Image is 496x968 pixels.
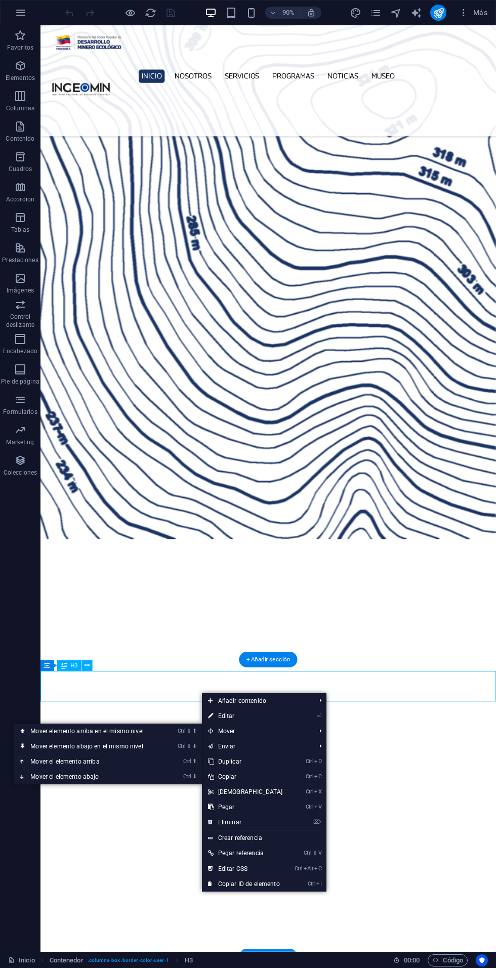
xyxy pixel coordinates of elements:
p: Columnas [6,104,35,112]
a: Ctrl⬇Mover el elemento abajo [14,769,163,784]
button: Código [428,954,468,966]
button: 90% [265,7,301,19]
a: Enviar [202,739,312,754]
div: + Añadir sección [239,949,297,964]
i: Ctrl [183,758,191,765]
i: Al redimensionar, ajustar el nivel de zoom automáticamente para ajustarse al dispositivo elegido. [307,8,316,17]
button: Usercentrics [476,954,488,966]
i: Ctrl [306,773,314,780]
i: AI Writer [410,7,422,19]
p: Elementos [6,74,35,82]
a: CtrlX[DEMOGRAPHIC_DATA] [202,784,289,799]
i: I [316,880,321,887]
a: Ctrl⇧⬆Mover elemento arriba en el mismo nivel [14,724,163,739]
p: Imágenes [7,286,34,294]
p: Pie de página [1,377,39,386]
a: CtrlCCopiar [202,769,289,784]
i: Ctrl [306,758,314,765]
i: ⬆ [192,758,197,765]
a: Ctrl⇧⬇Mover elemento abajo en el mismo nivel [14,739,163,754]
nav: breadcrumb [50,954,193,966]
span: Haz clic para seleccionar y doble clic para editar [185,954,193,966]
button: publish [430,5,446,21]
p: Colecciones [4,469,37,477]
i: C [314,865,321,872]
button: text_generator [410,7,422,19]
i: Navegador [390,7,402,19]
p: Encabezado [3,347,37,355]
i: Ctrl [304,850,312,856]
a: Haz clic para cancelar la selección y doble clic para abrir páginas [8,954,35,966]
a: Ctrl⇧VPegar referencia [202,846,289,861]
i: ⬇ [192,773,197,780]
i: V [314,804,321,810]
i: ⬆ [192,728,197,734]
p: Formularios [3,408,37,416]
a: CtrlAltCEditar CSS [202,861,289,876]
i: ⇧ [313,850,317,856]
i: ⌦ [313,819,321,825]
i: Ctrl [178,728,186,734]
span: Código [432,954,463,966]
i: D [314,758,321,765]
span: Más [459,8,487,18]
i: Ctrl [178,743,186,749]
i: Publicar [433,7,444,19]
p: Favoritos [7,44,33,52]
i: Ctrl [306,788,314,795]
i: Ctrl [183,773,191,780]
i: Volver a cargar página [145,7,156,19]
i: Alt [304,865,314,872]
div: + Añadir sección [239,652,297,667]
span: . columns-box .border-color-user-1 [88,954,169,966]
span: H3 [70,663,77,668]
i: V [318,850,321,856]
a: ⏎Editar [202,708,289,724]
span: Mover [202,724,312,739]
i: ⏎ [317,712,321,719]
i: Ctrl [306,804,314,810]
button: Haz clic para salir del modo de previsualización y seguir editando [124,7,136,19]
p: Marketing [6,438,34,446]
a: Ctrl⬆Mover el elemento arriba [14,754,163,769]
span: Haz clic para seleccionar y doble clic para editar [50,954,84,966]
button: design [349,7,361,19]
span: Añadir contenido [202,693,312,708]
h6: Tiempo de la sesión [393,954,420,966]
i: Diseño (Ctrl+Alt+Y) [350,7,361,19]
a: CtrlICopiar ID de elemento [202,876,289,892]
p: Tablas [11,226,30,234]
a: ⌦Eliminar [202,815,289,830]
i: ⇧ [187,728,191,734]
i: X [314,788,321,795]
button: Más [454,5,491,21]
p: Prestaciones [2,256,38,264]
i: C [314,773,321,780]
a: Crear referencia [202,830,327,846]
a: CtrlVPegar [202,799,289,815]
p: Accordion [6,195,34,203]
i: Ctrl [308,880,316,887]
p: Cuadros [9,165,32,173]
span: 00 00 [404,954,420,966]
i: Ctrl [295,865,303,872]
i: Páginas (Ctrl+Alt+S) [370,7,382,19]
span: : [411,956,412,964]
button: pages [369,7,382,19]
i: ⬇ [192,743,197,749]
p: Contenido [6,135,34,143]
button: navigator [390,7,402,19]
i: ⇧ [187,743,191,749]
h6: 90% [280,7,297,19]
button: reload [144,7,156,19]
a: CtrlDDuplicar [202,754,289,769]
